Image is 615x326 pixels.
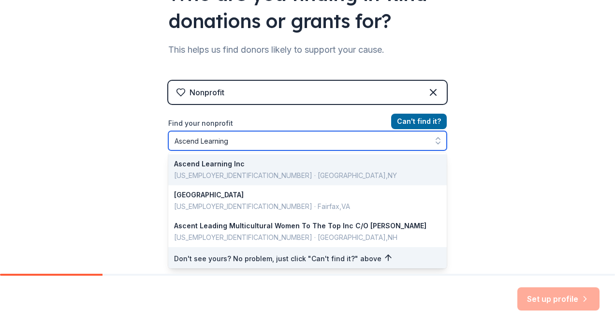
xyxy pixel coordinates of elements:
[174,170,429,181] div: [US_EMPLOYER_IDENTIFICATION_NUMBER] · [GEOGRAPHIC_DATA] , NY
[174,189,429,201] div: [GEOGRAPHIC_DATA]
[174,232,429,243] div: [US_EMPLOYER_IDENTIFICATION_NUMBER] · [GEOGRAPHIC_DATA] , NH
[174,220,429,232] div: Ascent Leading Multicultural Women To The Top Inc C/O [PERSON_NAME]
[174,201,429,212] div: [US_EMPLOYER_IDENTIFICATION_NUMBER] · Fairfax , VA
[168,247,447,270] div: Don't see yours? No problem, just click "Can't find it?" above
[168,131,447,150] input: Search by name, EIN, or city
[174,158,429,170] div: Ascend Learning Inc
